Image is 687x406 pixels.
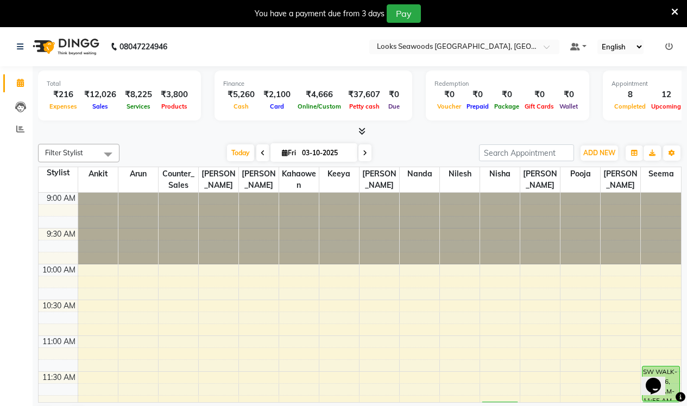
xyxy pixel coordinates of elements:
[40,300,78,312] div: 10:30 AM
[227,144,254,161] span: Today
[40,264,78,276] div: 10:00 AM
[156,88,192,101] div: ₹3,800
[199,167,238,192] span: [PERSON_NAME]
[434,88,464,101] div: ₹0
[648,88,684,101] div: 12
[344,88,385,101] div: ₹37,607
[560,167,600,181] span: Pooja
[40,336,78,347] div: 11:00 AM
[612,88,648,101] div: 8
[159,167,198,192] span: Counter_Sales
[601,167,640,192] span: [PERSON_NAME]
[279,167,319,192] span: Kahaowen
[267,103,287,110] span: Card
[385,88,404,101] div: ₹0
[641,363,676,395] iframe: chat widget
[480,167,520,181] span: Nisha
[80,88,121,101] div: ₹12,026
[557,88,581,101] div: ₹0
[159,103,190,110] span: Products
[557,103,581,110] span: Wallet
[40,372,78,383] div: 11:30 AM
[118,167,158,181] span: Arun
[360,167,399,192] span: [PERSON_NAME]
[440,167,480,181] span: Nilesh
[583,149,615,157] span: ADD NEW
[479,144,574,161] input: Search Appointment
[434,79,581,88] div: Redemption
[641,167,681,181] span: Seema
[464,103,491,110] span: Prepaid
[520,167,560,192] span: [PERSON_NAME]
[223,79,404,88] div: Finance
[386,103,402,110] span: Due
[28,31,102,62] img: logo
[612,103,648,110] span: Completed
[223,88,259,101] div: ₹5,260
[124,103,153,110] span: Services
[121,88,156,101] div: ₹8,225
[387,4,421,23] button: Pay
[39,167,78,179] div: Stylist
[434,103,464,110] span: Voucher
[319,167,359,181] span: Keeya
[581,145,618,161] button: ADD NEW
[259,88,295,101] div: ₹2,100
[648,103,684,110] span: Upcoming
[231,103,251,110] span: Cash
[346,103,382,110] span: Petty cash
[255,8,385,20] div: You have a payment due from 3 days
[90,103,111,110] span: Sales
[47,88,80,101] div: ₹216
[299,145,353,161] input: 2025-10-03
[45,148,83,157] span: Filter Stylist
[45,229,78,240] div: 9:30 AM
[464,88,491,101] div: ₹0
[491,88,522,101] div: ₹0
[522,103,557,110] span: Gift Cards
[47,79,192,88] div: Total
[45,193,78,204] div: 9:00 AM
[78,167,118,181] span: Ankit
[522,88,557,101] div: ₹0
[295,88,344,101] div: ₹4,666
[119,31,167,62] b: 08047224946
[491,103,522,110] span: Package
[295,103,344,110] span: Online/Custom
[239,167,279,192] span: [PERSON_NAME]
[279,149,299,157] span: Fri
[47,103,80,110] span: Expenses
[400,167,439,181] span: Nanda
